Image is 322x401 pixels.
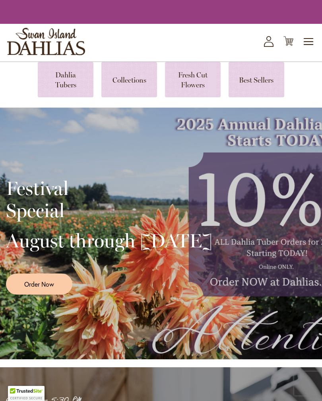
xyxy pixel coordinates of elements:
a: Order Now [6,274,72,295]
h2: August through [DATE] [6,229,212,252]
a: store logo [7,28,85,55]
h2: Festival Special [6,177,212,222]
span: Order Now [24,280,54,289]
